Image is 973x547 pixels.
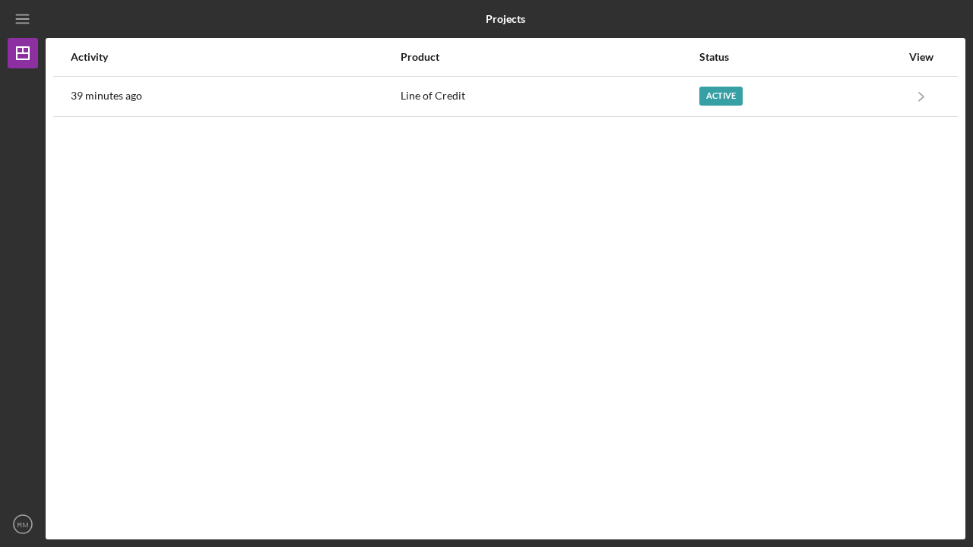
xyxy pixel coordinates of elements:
[71,51,399,63] div: Activity
[71,90,142,102] time: 2025-10-07 17:41
[401,77,698,115] div: Line of Credit
[17,520,29,529] text: RM
[699,51,901,63] div: Status
[699,87,743,106] div: Active
[8,509,38,539] button: RM
[902,51,940,63] div: View
[486,13,525,25] b: Projects
[401,51,698,63] div: Product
